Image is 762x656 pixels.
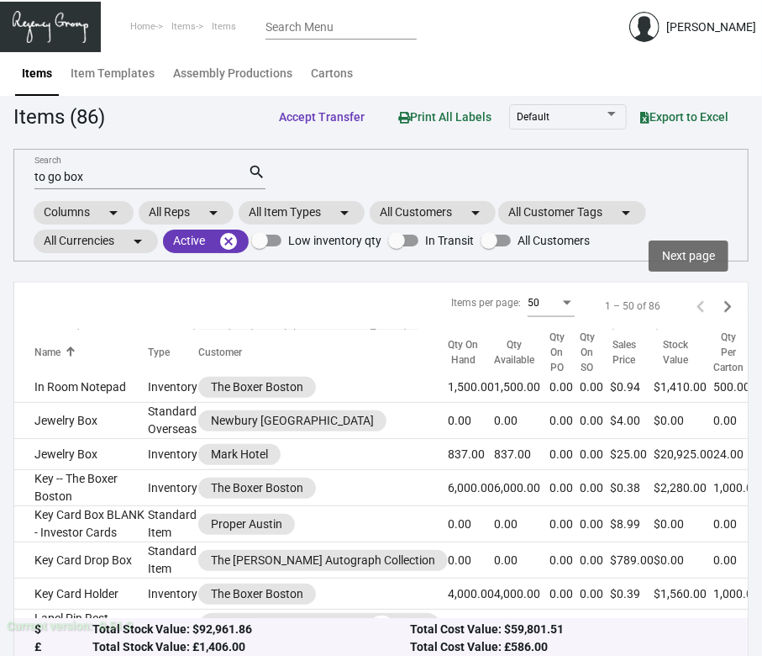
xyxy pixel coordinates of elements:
td: 0.00 [713,506,759,542]
td: 0.00 [448,610,494,646]
img: admin@bootstrapmaster.com [629,12,660,42]
td: 4,000.00 [494,579,549,610]
td: $1,560.00 [654,579,713,610]
span: In Transit [425,230,474,251]
mat-icon: search [248,162,265,183]
td: 0.00 [448,506,494,542]
button: Accept Transfer [265,102,378,132]
td: 0.00 [494,403,549,439]
td: $1,410.00 [654,372,713,403]
span: Accept Transfer [279,110,365,124]
div: 0.51.2 [99,617,133,635]
div: Qty On PO [549,330,565,375]
div: 1 – 50 of 86 [605,299,660,314]
mat-chip: Columns [34,201,134,225]
div: Qty On Hand [448,337,479,368]
td: 0.00 [580,439,610,470]
mat-chip: All Currencies [34,230,158,253]
td: 0.00 [580,470,610,506]
mat-icon: arrow_drop_down [103,203,123,223]
div: Newbury [GEOGRAPHIC_DATA] [211,412,374,430]
span: Home [130,21,155,32]
div: Qty Per Carton [713,330,744,375]
div: The Boxer Boston [211,585,303,603]
button: Next page [714,293,741,320]
mat-icon: arrow_drop_down [334,203,355,223]
td: $25.00 [610,439,654,470]
td: $0.39 [610,579,654,610]
td: 837.00 [494,439,549,470]
td: 4,000.00 [448,579,494,610]
div: Name [34,345,60,360]
td: 0.00 [580,506,610,542]
div: The [PERSON_NAME] Autograph Collection [211,552,435,569]
td: 1,000.00 [713,470,759,506]
td: 0.00 [549,470,580,506]
mat-chip: Active [163,230,249,253]
div: Qty On PO [549,330,580,375]
div: Type [148,345,170,360]
td: 500.00 [713,372,759,403]
td: Standard Item [148,506,198,542]
td: $0.94 [610,372,654,403]
td: 0.00 [494,506,549,542]
td: In Room Notepad [14,372,148,403]
button: Export to Excel [627,102,742,132]
td: $20,925.00 [654,439,713,470]
td: 0.00 [494,610,549,646]
td: Jewelry Box [14,439,148,470]
div: Qty Available [494,337,534,368]
td: 6,000.00 [494,470,549,506]
div: Qty On SO [580,330,610,375]
mat-select: Items per page: [528,298,575,309]
mat-icon: arrow_drop_down [465,203,486,223]
div: Westin [GEOGRAPHIC_DATA] [211,615,428,640]
div: Assembly Productions [173,65,292,82]
div: Name [34,345,148,360]
mat-chip: All Customer Tags [498,201,646,225]
td: 0.00 [448,403,494,439]
div: Qty Available [494,337,549,368]
mat-chip: All Reps [139,201,234,225]
td: Key Card Drop Box [14,542,148,579]
td: 0.00 [549,403,580,439]
mat-icon: arrow_drop_down [128,231,148,251]
td: $0.00 [654,506,713,542]
td: Inventory [148,610,198,646]
div: Items (86) [13,102,105,132]
div: Current version: [7,617,92,635]
td: Standard Item [148,542,198,579]
button: Previous page [687,293,714,320]
div: Mark Hotel [211,446,268,463]
span: All Customers [518,230,590,251]
td: 0.00 [580,579,610,610]
td: 24.00 [713,439,759,470]
mat-chip: All Item Types [239,201,365,225]
div: The Boxer Boston [211,479,303,497]
td: 25.00 [713,610,759,646]
div: Total Cost Value: $59,801.51 [410,622,728,639]
td: 1,000.00 [713,579,759,610]
span: Items [171,21,196,32]
td: 0.00 [549,542,580,579]
div: Item Templates [71,65,155,82]
span: +40 [369,616,395,640]
td: 0.00 [580,610,610,646]
td: Inventory [148,470,198,506]
td: 6,000.00 [448,470,494,506]
td: $0.00 [654,403,713,439]
td: 0.00 [549,579,580,610]
span: Export to Excel [640,110,728,124]
mat-icon: arrow_drop_down [203,203,223,223]
div: Type [148,345,198,360]
div: Sales Price [610,337,639,368]
td: 0.00 [580,542,610,579]
td: Jewelry Box [14,403,148,439]
td: Inventory [148,439,198,470]
div: Items [22,65,52,82]
td: Key Card Holder [14,579,148,610]
td: Inventory [148,372,198,403]
td: Lapel Pin Rest Assured - Charcoal [14,610,148,646]
span: Items [212,21,236,32]
div: Proper Austin [211,516,282,533]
